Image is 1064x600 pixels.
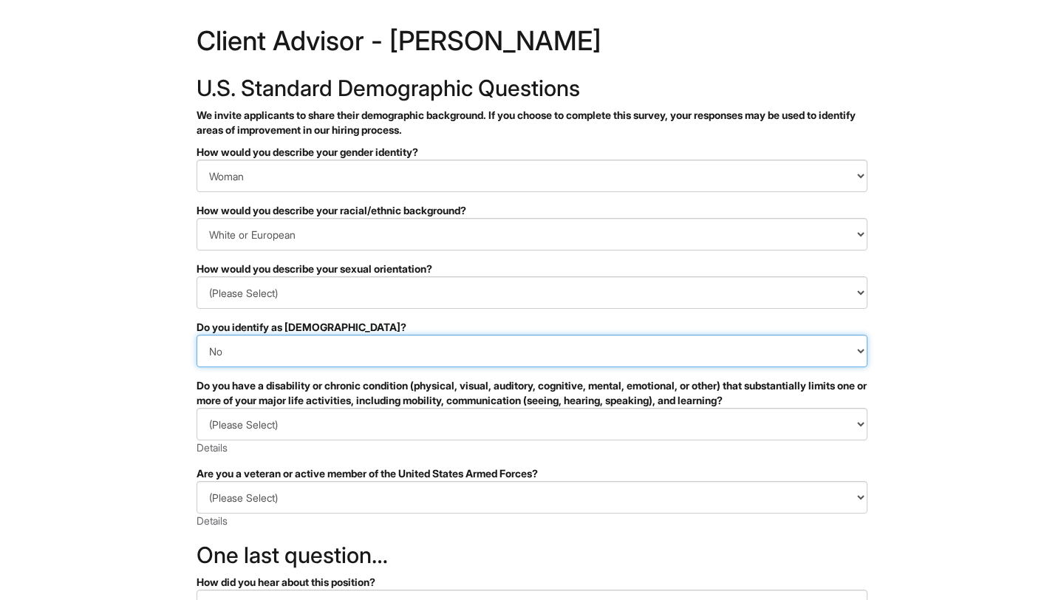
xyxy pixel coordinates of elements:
div: How would you describe your sexual orientation? [197,262,867,276]
select: Are you a veteran or active member of the United States Armed Forces? [197,481,867,514]
a: Details [197,441,228,454]
div: Are you a veteran or active member of the United States Armed Forces? [197,466,867,481]
a: Details [197,514,228,527]
h2: U.S. Standard Demographic Questions [197,76,867,100]
h2: One last question… [197,543,867,567]
div: Do you identify as [DEMOGRAPHIC_DATA]? [197,320,867,335]
p: We invite applicants to share their demographic background. If you choose to complete this survey... [197,108,867,137]
select: Do you have a disability or chronic condition (physical, visual, auditory, cognitive, mental, emo... [197,408,867,440]
div: How would you describe your gender identity? [197,145,867,160]
select: How would you describe your sexual orientation? [197,276,867,309]
select: Do you identify as transgender? [197,335,867,367]
div: Do you have a disability or chronic condition (physical, visual, auditory, cognitive, mental, emo... [197,378,867,408]
div: How did you hear about this position? [197,575,867,590]
select: How would you describe your racial/ethnic background? [197,218,867,250]
h1: Client Advisor - [PERSON_NAME] [197,27,867,61]
div: How would you describe your racial/ethnic background? [197,203,867,218]
select: How would you describe your gender identity? [197,160,867,192]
